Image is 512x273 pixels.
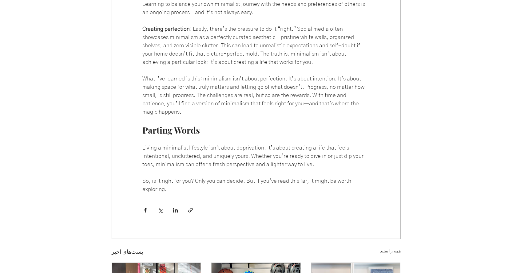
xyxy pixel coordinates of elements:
span: Living a minimalist lifestyle isn’t about deprivation. It’s about creating a life that feels inte... [142,145,365,167]
font: پست‌های اخیر [112,249,143,255]
button: اشتراک گذاری از طریق لینک [188,207,193,213]
span: Creating perfection [142,26,190,32]
span: So, is it right for you? Only you can decide. But if you’ve read this far, it might be worth expl... [142,178,352,192]
button: اشتراک‌گذاری از طریق X (توییتر) [157,207,163,213]
span: Parting Words [142,124,200,136]
button: اشتراک گذاری از طریق فیسبوک [142,207,148,213]
button: اشتراک گذاری از طریق لینکدین [173,207,178,213]
span: : Lastly, there’s the pressure to do it “right.” Social media often showcases minimalism as a per... [142,26,361,65]
span: What I’ve learned is this: minimalism isn’t about perfection. It’s about intention. It’s about ma... [142,76,366,115]
font: همه را ببینید [380,249,401,253]
a: همه را ببینید [380,248,401,256]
